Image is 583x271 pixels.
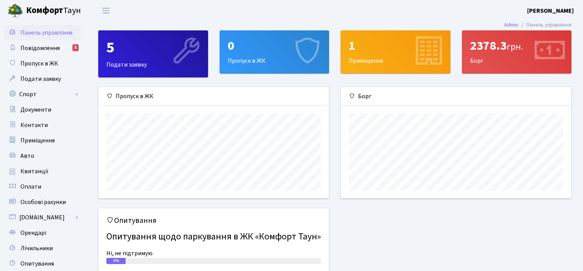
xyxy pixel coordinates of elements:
div: 2378.3 [470,38,564,53]
span: Панель управління [20,28,72,37]
span: Оплати [20,182,41,191]
a: Документи [4,102,81,117]
div: Борг [341,87,571,106]
span: Квитанції [20,167,49,176]
span: Приміщення [20,136,55,145]
li: Панель управління [518,21,571,29]
span: Таун [26,4,81,17]
div: Ні, не підтримую [106,249,321,258]
span: Пропуск в ЖК [20,59,58,68]
span: Особові рахунки [20,198,66,206]
b: [PERSON_NAME] [527,7,574,15]
a: 0Пропуск в ЖК [220,30,329,74]
div: Приміщення [341,31,450,73]
h5: Опитування [106,216,321,225]
a: Контакти [4,117,81,133]
a: [DOMAIN_NAME] [4,210,81,225]
span: Орендарі [20,229,46,237]
a: Оплати [4,179,81,194]
span: Опитування [20,259,54,268]
button: Переключити навігацію [96,4,116,17]
a: Admin [504,21,518,29]
b: Комфорт [26,4,63,17]
a: Спорт [4,87,81,102]
div: Подати заявку [99,31,208,77]
a: Авто [4,148,81,164]
span: Контакти [20,121,48,129]
div: 0 [228,38,321,53]
a: Приміщення [4,133,81,148]
span: Авто [20,152,34,160]
div: Пропуск в ЖК [220,31,329,73]
a: Квитанції [4,164,81,179]
div: 9% [106,258,126,264]
a: Орендарі [4,225,81,241]
img: logo.png [8,3,23,18]
a: 5Подати заявку [98,30,208,77]
span: Документи [20,105,51,114]
nav: breadcrumb [492,17,583,33]
div: 5 [72,44,79,51]
span: Лічильники [20,244,53,253]
a: Панель управління [4,25,81,40]
h4: Опитування щодо паркування в ЖК «Комфорт Таун» [106,228,321,246]
a: Лічильники [4,241,81,256]
a: Подати заявку [4,71,81,87]
span: грн. [507,40,523,54]
a: 1Приміщення [341,30,450,74]
span: Подати заявку [20,75,61,83]
div: Пропуск в ЖК [99,87,329,106]
a: Повідомлення5 [4,40,81,56]
a: Особові рахунки [4,194,81,210]
a: Пропуск в ЖК [4,56,81,71]
div: 5 [106,38,200,57]
div: Борг [462,31,571,73]
a: [PERSON_NAME] [527,6,574,15]
span: Повідомлення [20,44,60,52]
div: 1 [349,38,442,53]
